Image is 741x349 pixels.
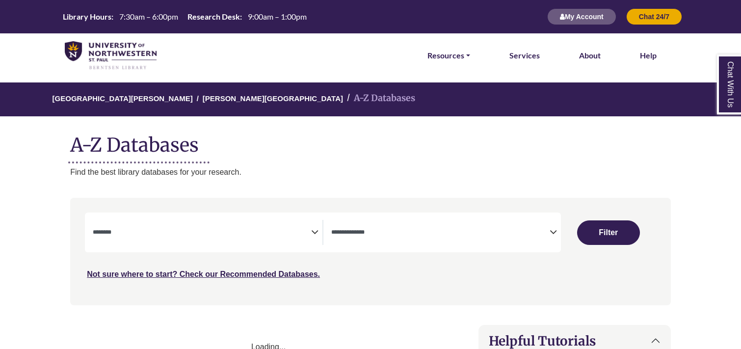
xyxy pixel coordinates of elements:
[203,93,343,103] a: [PERSON_NAME][GEOGRAPHIC_DATA]
[70,166,671,179] p: Find the best library databases for your research.
[53,93,193,103] a: [GEOGRAPHIC_DATA][PERSON_NAME]
[59,11,114,22] th: Library Hours:
[65,41,157,70] img: library_home
[331,229,550,237] textarea: Filter
[70,126,671,156] h1: A-Z Databases
[626,12,682,21] a: Chat 24/7
[59,11,311,23] a: Hours Today
[579,49,601,62] a: About
[119,12,178,21] span: 7:30am – 6:00pm
[248,12,307,21] span: 9:00am – 1:00pm
[70,82,671,116] nav: breadcrumb
[509,49,540,62] a: Services
[427,49,470,62] a: Resources
[343,91,415,106] li: A-Z Databases
[547,8,616,25] button: My Account
[70,198,671,305] nav: Search filters
[626,8,682,25] button: Chat 24/7
[184,11,242,22] th: Research Desk:
[59,11,311,21] table: Hours Today
[87,270,320,278] a: Not sure where to start? Check our Recommended Databases.
[640,49,657,62] a: Help
[577,220,639,245] button: Submit for Search Results
[547,12,616,21] a: My Account
[93,229,311,237] textarea: Filter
